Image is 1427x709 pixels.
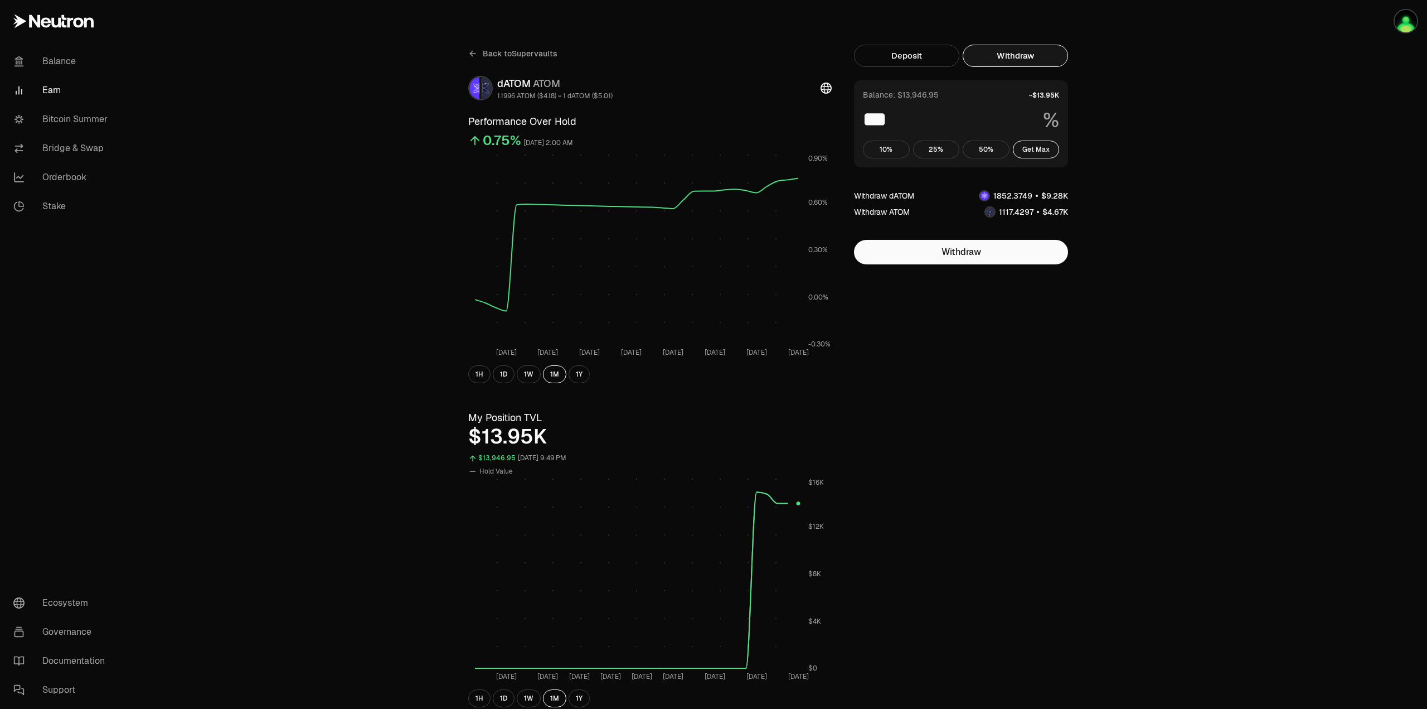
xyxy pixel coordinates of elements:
a: Balance [4,47,120,76]
div: [DATE] 2:00 AM [523,137,573,149]
button: Get Max [1013,141,1060,158]
tspan: [DATE] [496,672,517,681]
button: 1D [493,365,515,383]
a: Earn [4,76,120,105]
img: ATOM Logo [986,208,994,216]
tspan: [DATE] [788,348,809,357]
tspan: [DATE] [788,672,809,681]
a: Support [4,676,120,705]
a: Back toSupervaults [468,45,557,62]
img: Ledger [1395,10,1417,32]
button: 1H [468,365,491,383]
button: 25% [913,141,960,158]
div: Withdraw dATOM [854,190,914,201]
div: Withdraw ATOM [854,206,910,218]
tspan: [DATE] [579,348,600,357]
button: 1D [493,689,515,707]
button: 1M [543,365,566,383]
tspan: $12K [808,522,824,531]
img: dATOM Logo [469,77,479,99]
tspan: [DATE] [569,672,590,681]
tspan: -0.30% [808,340,831,349]
a: Bitcoin Summer [4,105,120,134]
tspan: [DATE] [537,348,558,357]
tspan: 0.30% [808,245,828,254]
h3: My Position TVL [468,410,832,426]
tspan: [DATE] [663,348,683,357]
div: 0.75% [483,132,521,149]
tspan: [DATE] [705,348,725,357]
button: 1W [517,689,541,707]
tspan: [DATE] [663,672,683,681]
h3: Performance Over Hold [468,114,832,129]
div: [DATE] 9:49 PM [518,452,566,465]
tspan: 0.00% [808,293,828,302]
tspan: [DATE] [600,672,621,681]
tspan: [DATE] [621,348,642,357]
a: Bridge & Swap [4,134,120,163]
span: Hold Value [479,467,513,476]
button: Withdraw [963,45,1068,67]
a: Documentation [4,647,120,676]
button: Deposit [854,45,959,67]
button: 1H [468,689,491,707]
div: $13,946.95 [478,452,516,465]
img: ATOM Logo [482,77,492,99]
div: dATOM [497,76,613,91]
a: Orderbook [4,163,120,192]
button: 50% [963,141,1009,158]
tspan: $0 [808,664,817,673]
a: Governance [4,618,120,647]
span: Back to Supervaults [483,48,557,59]
tspan: $4K [808,617,821,626]
span: % [1043,109,1059,132]
tspan: [DATE] [537,672,558,681]
tspan: 0.90% [808,154,828,163]
a: Ecosystem [4,589,120,618]
button: 1W [517,365,541,383]
button: 1M [543,689,566,707]
button: 1Y [569,365,590,383]
div: Balance: $13,946.95 [863,89,939,100]
button: Withdraw [854,240,1068,264]
tspan: $16K [808,478,824,487]
button: 1Y [569,689,590,707]
tspan: [DATE] [746,348,767,357]
tspan: [DATE] [496,348,517,357]
button: 10% [863,141,910,158]
img: dATOM Logo [980,191,989,200]
div: 1.1996 ATOM ($4.18) = 1 dATOM ($5.01) [497,91,613,100]
span: ATOM [533,77,560,90]
tspan: $8K [808,570,821,578]
tspan: [DATE] [632,672,652,681]
a: Stake [4,192,120,221]
tspan: [DATE] [746,672,767,681]
tspan: [DATE] [705,672,725,681]
tspan: 0.60% [808,198,828,207]
div: $13.95K [468,426,832,448]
